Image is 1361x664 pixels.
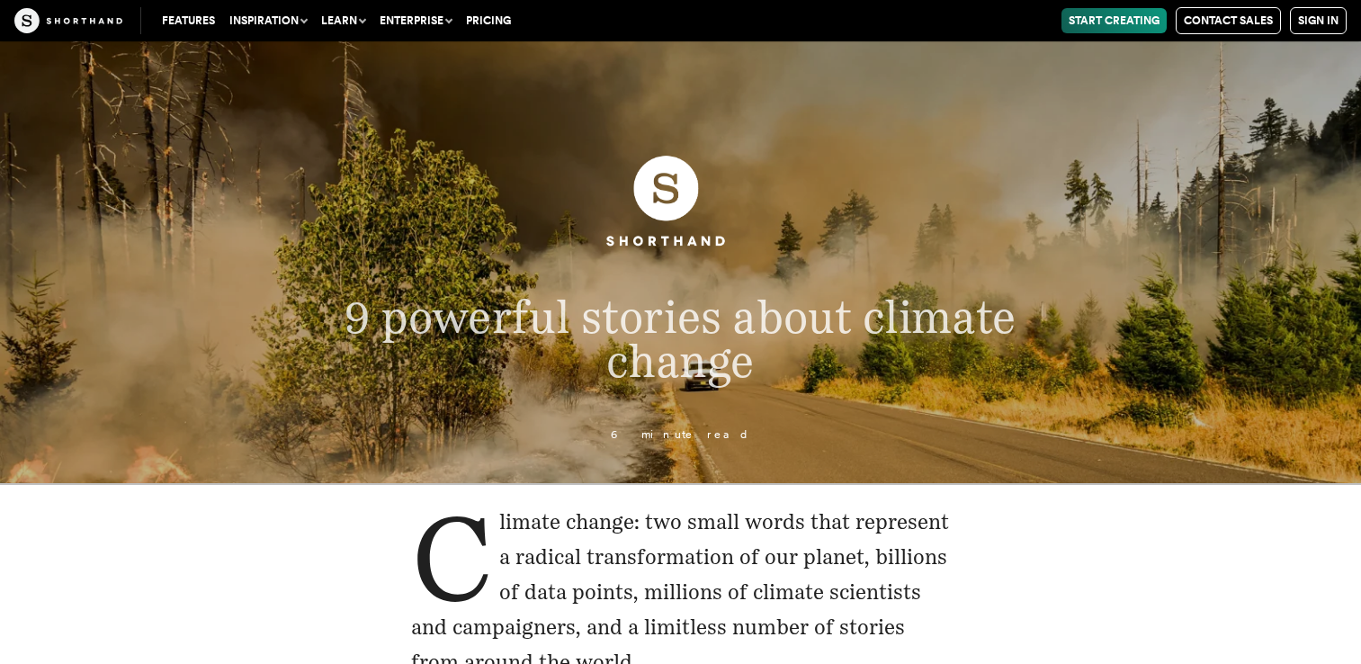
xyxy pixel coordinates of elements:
[1290,7,1347,34] a: Sign in
[155,8,222,33] a: Features
[1176,7,1281,34] a: Contact Sales
[345,289,1016,387] span: 9 powerful stories about climate change
[1061,8,1167,33] a: Start Creating
[459,8,518,33] a: Pricing
[222,8,314,33] button: Inspiration
[14,8,122,33] img: The Craft
[372,8,459,33] button: Enterprise
[227,428,1134,441] p: 6 minute read
[314,8,372,33] button: Learn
